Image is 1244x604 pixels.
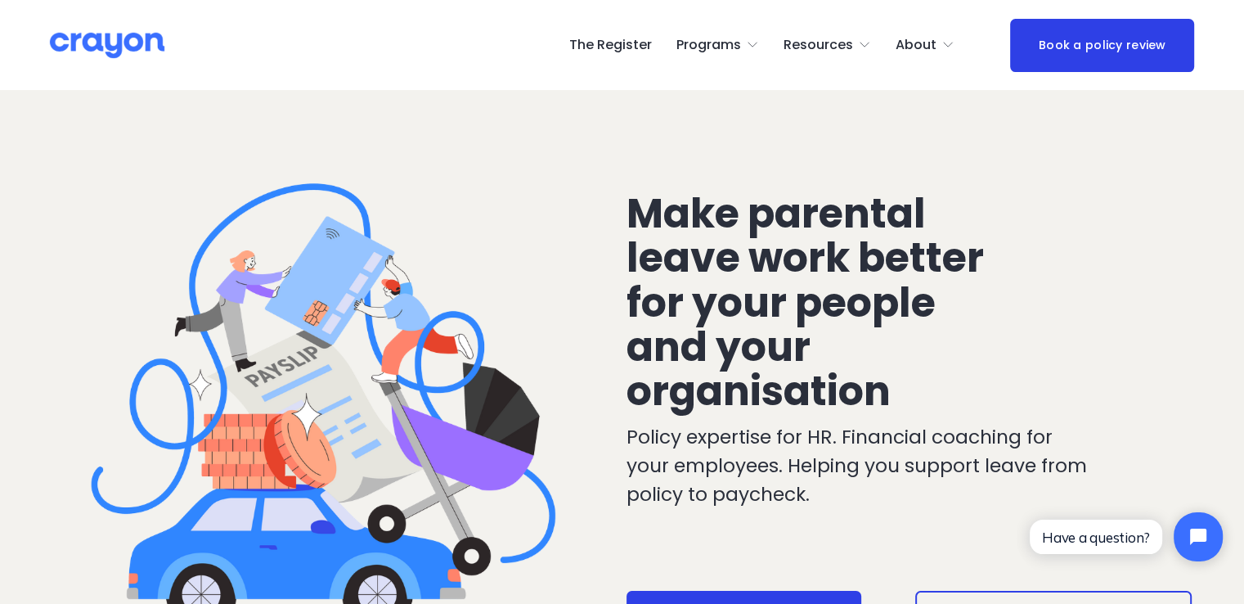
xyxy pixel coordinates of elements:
[676,32,759,58] a: folder dropdown
[626,423,1098,509] p: Policy expertise for HR. Financial coaching for your employees. Helping you support leave from po...
[1010,19,1194,72] a: Book a policy review
[1016,498,1237,575] iframe: Tidio Chat
[784,34,853,57] span: Resources
[50,31,164,60] img: Crayon
[784,32,871,58] a: folder dropdown
[626,186,992,420] span: Make parental leave work better for your people and your organisation
[569,32,652,58] a: The Register
[896,34,936,57] span: About
[676,34,741,57] span: Programs
[896,32,954,58] a: folder dropdown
